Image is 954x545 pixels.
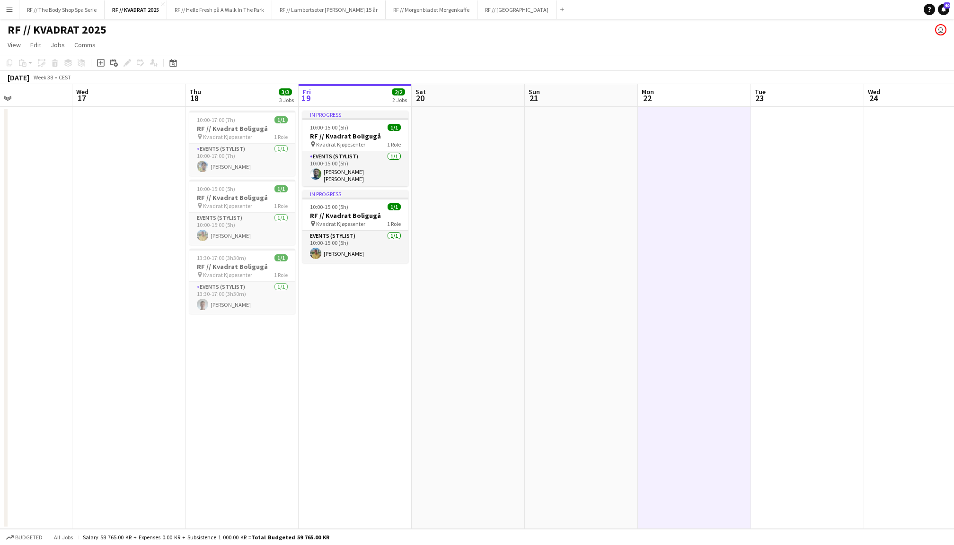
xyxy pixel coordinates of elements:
app-card-role: Events (Stylist)1/110:00-15:00 (5h)[PERSON_NAME] [189,213,295,245]
h3: RF // Kvadrat Boligugå [189,262,295,271]
span: Mon [642,87,654,96]
span: 1 Role [387,141,401,148]
span: 1 Role [274,202,288,209]
span: 17 [75,93,88,104]
span: 1/1 [274,116,288,123]
span: Wed [868,87,880,96]
span: Kvadrat Kjøpesenter [203,271,252,278]
span: 18 [188,93,201,104]
h1: RF // KVADRAT 2025 [8,23,106,37]
span: 10:00-17:00 (7h) [197,116,235,123]
span: Budgeted [15,534,43,541]
button: RF // Hello Fresh på A Walk In The Park [167,0,272,19]
app-job-card: 10:00-17:00 (7h)1/1RF // Kvadrat Boligugå Kvadrat Kjøpesenter1 RoleEvents (Stylist)1/110:00-17:00... [189,111,295,176]
span: Wed [76,87,88,96]
span: 21 [527,93,540,104]
span: 2/2 [392,88,405,95]
span: Kvadrat Kjøpesenter [316,141,365,148]
app-job-card: In progress10:00-15:00 (5h)1/1RF // Kvadrat Boligugå Kvadrat Kjøpesenter1 RoleEvents (Stylist)1/1... [302,111,408,186]
button: RF // Morgenbladet Morgenkaffe [386,0,477,19]
span: 1 Role [274,271,288,278]
span: Kvadrat Kjøpesenter [203,133,252,140]
span: Edit [30,41,41,49]
div: In progress [302,111,408,118]
span: 10:00-15:00 (5h) [197,185,235,192]
button: RF // The Body Shop Spa Serie [19,0,105,19]
span: 1/1 [274,185,288,192]
span: 10:00-15:00 (5h) [310,203,348,210]
span: 24 [866,93,880,104]
button: RF // KVADRAT 2025 [105,0,167,19]
a: Edit [26,39,45,51]
h3: RF // Kvadrat Boligugå [189,193,295,202]
a: View [4,39,25,51]
span: Tue [755,87,766,96]
h3: RF // Kvadrat Boligugå [302,211,408,220]
app-job-card: In progress10:00-15:00 (5h)1/1RF // Kvadrat Boligugå Kvadrat Kjøpesenter1 RoleEvents (Stylist)1/1... [302,190,408,263]
span: 23 [753,93,766,104]
span: Thu [189,87,201,96]
a: 40 [938,4,949,15]
button: Budgeted [5,532,44,543]
span: 13:30-17:00 (3h30m) [197,254,246,261]
span: 3/3 [279,88,292,95]
span: Sun [529,87,540,96]
span: All jobs [52,534,75,541]
button: RF // [GEOGRAPHIC_DATA] [477,0,556,19]
div: Salary 58 765.00 KR + Expenses 0.00 KR + Subsistence 1 000.00 KR = [83,534,329,541]
span: Jobs [51,41,65,49]
span: 1 Role [387,220,401,227]
span: Kvadrat Kjøpesenter [203,202,252,209]
span: Week 38 [31,74,55,81]
div: [DATE] [8,73,29,82]
h3: RF // Kvadrat Boligugå [302,132,408,140]
span: Fri [302,87,311,96]
span: View [8,41,21,49]
app-card-role: Events (Stylist)1/110:00-17:00 (7h)[PERSON_NAME] [189,144,295,176]
a: Jobs [47,39,69,51]
span: Comms [74,41,96,49]
span: 1/1 [388,124,401,131]
div: CEST [59,74,71,81]
span: 1 Role [274,133,288,140]
app-job-card: 10:00-15:00 (5h)1/1RF // Kvadrat Boligugå Kvadrat Kjøpesenter1 RoleEvents (Stylist)1/110:00-15:00... [189,180,295,245]
app-job-card: 13:30-17:00 (3h30m)1/1RF // Kvadrat Boligugå Kvadrat Kjøpesenter1 RoleEvents (Stylist)1/113:30-17... [189,249,295,314]
span: 19 [301,93,311,104]
h3: RF // Kvadrat Boligugå [189,124,295,133]
app-user-avatar: Marit Holvik [935,24,946,35]
div: 2 Jobs [392,96,407,104]
span: Kvadrat Kjøpesenter [316,220,365,227]
span: 22 [640,93,654,104]
app-card-role: Events (Stylist)1/113:30-17:00 (3h30m)[PERSON_NAME] [189,282,295,314]
app-card-role: Events (Stylist)1/110:00-15:00 (5h)[PERSON_NAME] [302,231,408,263]
span: Sat [415,87,426,96]
span: 40 [944,2,950,9]
a: Comms [71,39,99,51]
span: 1/1 [388,203,401,210]
span: Total Budgeted 59 765.00 KR [251,534,329,541]
span: 10:00-15:00 (5h) [310,124,348,131]
div: 3 Jobs [279,96,294,104]
div: In progress [302,190,408,198]
button: RF // Lambertseter [PERSON_NAME] 15 år [272,0,386,19]
app-card-role: Events (Stylist)1/110:00-15:00 (5h)[PERSON_NAME] [PERSON_NAME] [302,151,408,186]
span: 1/1 [274,254,288,261]
span: 20 [414,93,426,104]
